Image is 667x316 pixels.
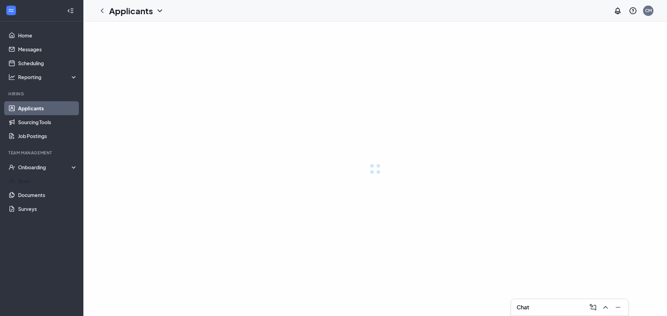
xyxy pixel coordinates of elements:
a: Team [18,174,77,188]
a: Scheduling [18,56,77,70]
svg: Collapse [67,7,74,14]
a: Surveys [18,202,77,216]
a: Applicants [18,101,77,115]
div: Team Management [8,150,76,156]
h3: Chat [517,304,529,311]
a: Sourcing Tools [18,115,77,129]
button: ChevronUp [599,302,610,313]
svg: ComposeMessage [589,303,597,311]
svg: WorkstreamLogo [8,7,15,14]
svg: QuestionInfo [629,7,637,15]
svg: ChevronDown [156,7,164,15]
a: Job Postings [18,129,77,143]
svg: Notifications [614,7,622,15]
button: ComposeMessage [587,302,598,313]
svg: UserCheck [8,164,15,171]
svg: ChevronLeft [98,7,106,15]
svg: Minimize [614,303,622,311]
div: CM [645,8,652,14]
div: Onboarding [18,164,78,171]
svg: Analysis [8,74,15,80]
a: Messages [18,42,77,56]
div: Reporting [18,74,78,80]
h1: Applicants [109,5,153,17]
a: Home [18,28,77,42]
button: Minimize [612,302,623,313]
a: Documents [18,188,77,202]
svg: ChevronUp [601,303,610,311]
div: Hiring [8,91,76,97]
